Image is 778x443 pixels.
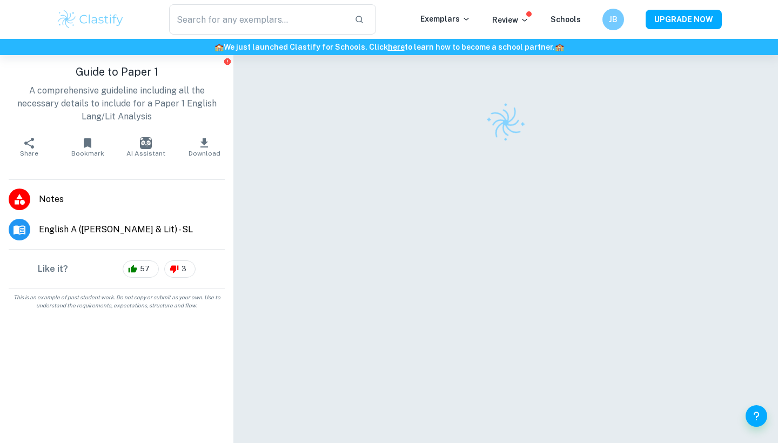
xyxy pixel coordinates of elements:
[117,132,175,162] button: AI Assistant
[9,64,225,80] h1: Guide to Paper 1
[646,10,722,29] button: UPGRADE NOW
[9,84,225,123] p: A comprehensive guideline including all the necessary details to include for a Paper 1 English La...
[479,96,533,150] img: Clastify logo
[602,9,624,30] button: JB
[56,9,125,30] img: Clastify logo
[38,263,68,276] h6: Like it?
[123,260,159,278] div: 57
[2,41,776,53] h6: We just launched Clastify for Schools. Click to learn how to become a school partner.
[4,293,229,310] span: This is an example of past student work. Do not copy or submit as your own. Use to understand the...
[607,14,620,25] h6: JB
[39,223,225,236] span: English A ([PERSON_NAME] & Lit) - SL
[140,137,152,149] img: AI Assistant
[20,150,38,157] span: Share
[388,43,405,51] a: here
[492,14,529,26] p: Review
[126,150,165,157] span: AI Assistant
[175,132,233,162] button: Download
[71,150,104,157] span: Bookmark
[176,264,192,274] span: 3
[189,150,220,157] span: Download
[39,193,225,206] span: Notes
[420,13,471,25] p: Exemplars
[169,4,346,35] input: Search for any exemplars...
[164,260,196,278] div: 3
[214,43,224,51] span: 🏫
[555,43,564,51] span: 🏫
[134,264,156,274] span: 57
[58,132,117,162] button: Bookmark
[551,15,581,24] a: Schools
[223,57,231,65] button: Report issue
[746,405,767,427] button: Help and Feedback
